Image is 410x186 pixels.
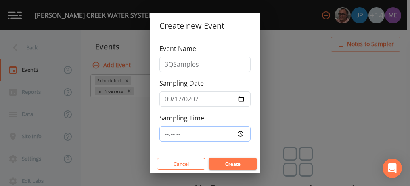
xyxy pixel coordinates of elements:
div: Open Intercom Messenger [383,159,402,178]
button: Create [209,158,257,170]
button: Cancel [157,158,205,170]
label: Sampling Time [159,113,204,123]
label: Sampling Date [159,78,204,88]
h2: Create new Event [150,13,260,39]
label: Event Name [159,44,196,53]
